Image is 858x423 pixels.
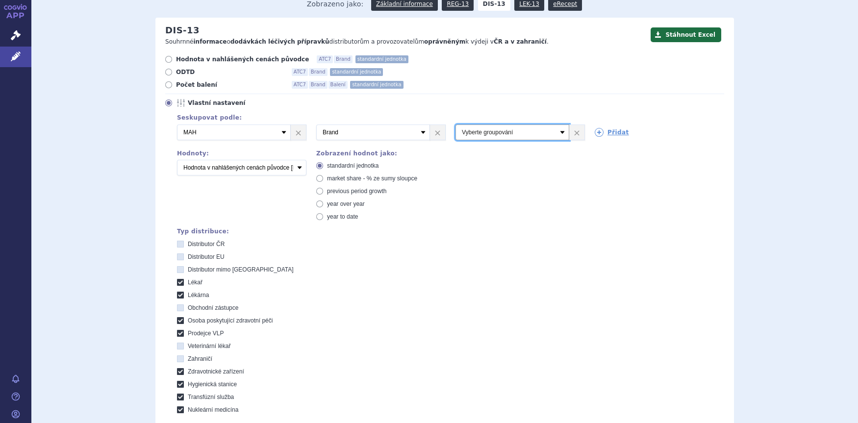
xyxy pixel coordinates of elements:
[177,150,306,157] div: Hodnoty:
[327,162,379,169] span: standardní jednotka
[167,124,724,140] div: 2
[327,213,358,220] span: year to date
[188,279,202,286] span: Lékař
[177,228,724,235] div: Typ distribuce:
[188,304,238,311] span: Obchodní zástupce
[291,125,306,140] a: ×
[651,27,721,42] button: Stáhnout Excel
[328,81,348,89] span: Balení
[188,368,244,375] span: Zdravotnické zařízení
[176,55,309,63] span: Hodnota v nahlášených cenách původce
[188,394,234,400] span: Transfúzní služba
[309,81,328,89] span: Brand
[327,200,365,207] span: year over year
[424,38,465,45] strong: oprávněným
[355,55,408,63] span: standardní jednotka
[569,125,584,140] a: ×
[292,68,308,76] span: ATC7
[167,114,724,121] div: Seskupovat podle:
[317,55,333,63] span: ATC7
[176,81,284,89] span: Počet balení
[316,150,446,157] div: Zobrazení hodnot jako:
[309,68,328,76] span: Brand
[188,266,294,273] span: Distributor mimo [GEOGRAPHIC_DATA]
[188,317,273,324] span: Osoba poskytující zdravotní péči
[292,81,308,89] span: ATC7
[595,128,629,137] a: Přidat
[188,406,238,413] span: Nukleární medicína
[188,99,296,107] span: Vlastní nastavení
[188,253,225,260] span: Distributor EU
[165,38,646,46] p: Souhrnné o distributorům a provozovatelům k výdeji v .
[327,175,417,182] span: market share - % ze sumy sloupce
[334,55,353,63] span: Brand
[194,38,227,45] strong: informace
[188,241,225,248] span: Distributor ČR
[188,355,212,362] span: Zahraničí
[330,68,383,76] span: standardní jednotka
[494,38,547,45] strong: ČR a v zahraničí
[350,81,403,89] span: standardní jednotka
[188,330,224,337] span: Prodejce VLP
[327,188,386,195] span: previous period growth
[188,381,237,388] span: Hygienická stanice
[188,343,230,349] span: Veterinární lékař
[176,68,284,76] span: ODTD
[430,125,445,140] a: ×
[188,292,209,299] span: Lékárna
[165,25,200,36] h2: DIS-13
[230,38,329,45] strong: dodávkách léčivých přípravků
